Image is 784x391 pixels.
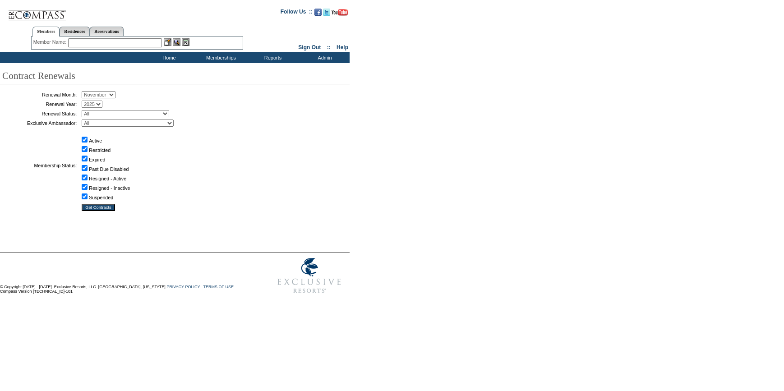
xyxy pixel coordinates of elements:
label: Restricted [89,147,111,153]
td: Follow Us :: [281,8,313,18]
img: Become our fan on Facebook [314,9,322,16]
label: Suspended [89,195,113,200]
img: Exclusive Resorts [269,253,350,298]
a: Members [32,27,60,37]
a: Help [337,44,348,51]
img: View [173,38,180,46]
img: Subscribe to our YouTube Channel [332,9,348,16]
span: :: [327,44,331,51]
img: b_edit.gif [164,38,171,46]
img: Reservations [182,38,189,46]
div: Member Name: [33,38,68,46]
img: Compass Home [8,2,66,21]
img: Follow us on Twitter [323,9,330,16]
a: Subscribe to our YouTube Channel [332,11,348,17]
td: Admin [298,52,350,63]
td: Home [142,52,194,63]
a: TERMS OF USE [203,285,234,289]
a: PRIVACY POLICY [166,285,200,289]
a: Residences [60,27,90,36]
input: Get Contracts [82,204,115,211]
a: Become our fan on Facebook [314,11,322,17]
label: Resigned - Active [89,176,126,181]
a: Reservations [90,27,124,36]
label: Resigned - Inactive [89,185,130,191]
a: Sign Out [298,44,321,51]
td: Renewal Month: [2,91,77,98]
td: Renewal Status: [2,110,77,117]
td: Renewal Year: [2,101,77,108]
td: Reports [246,52,298,63]
a: Follow us on Twitter [323,11,330,17]
label: Active [89,138,102,143]
td: Membership Status: [2,129,77,202]
label: Past Due Disabled [89,166,129,172]
td: Memberships [194,52,246,63]
td: Exclusive Ambassador: [2,120,77,127]
label: Expired [89,157,105,162]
